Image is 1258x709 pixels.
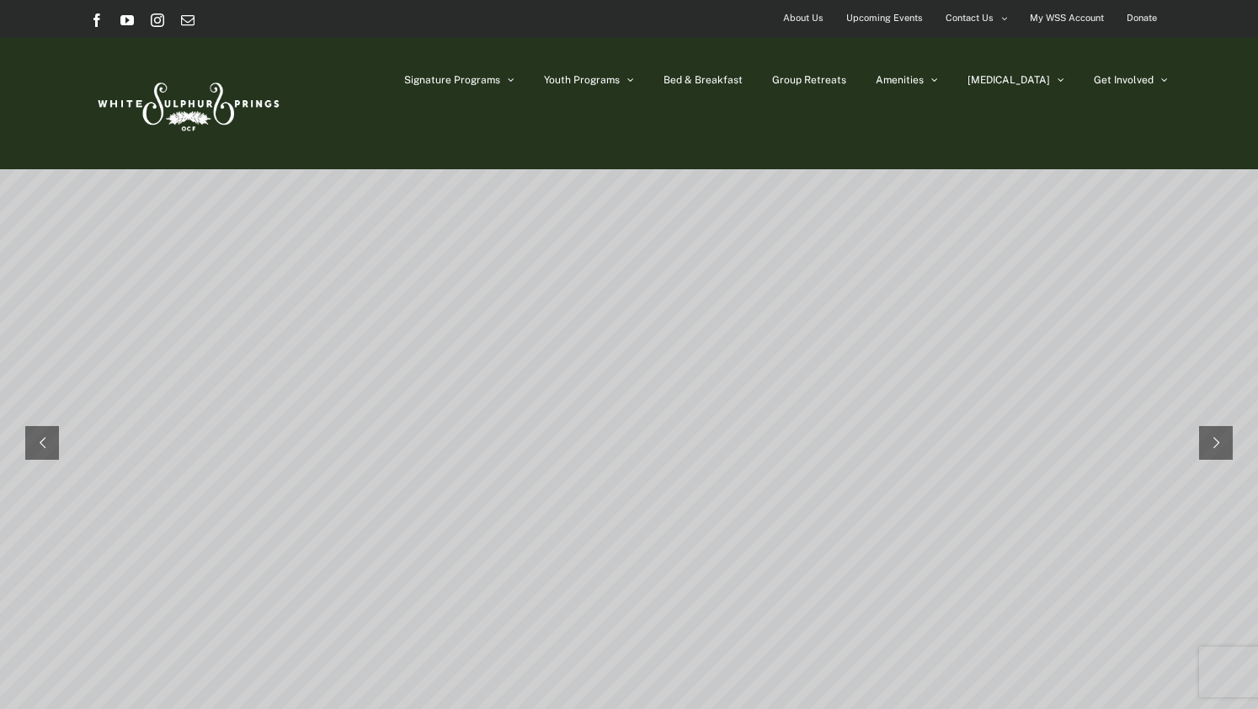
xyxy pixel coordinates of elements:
a: Bed & Breakfast [664,38,743,122]
span: Contact Us [946,6,994,30]
a: Get Involved [1094,38,1168,122]
img: White Sulphur Springs Logo [90,64,284,143]
a: Facebook [90,13,104,27]
a: Youth Programs [544,38,634,122]
a: YouTube [120,13,134,27]
span: Donate [1127,6,1157,30]
span: Amenities [876,75,924,85]
span: [MEDICAL_DATA] [967,75,1050,85]
a: [MEDICAL_DATA] [967,38,1064,122]
a: Signature Programs [404,38,514,122]
a: Instagram [151,13,164,27]
a: Amenities [876,38,938,122]
span: Signature Programs [404,75,500,85]
nav: Main Menu [404,38,1168,122]
span: Youth Programs [544,75,620,85]
span: Group Retreats [772,75,846,85]
span: About Us [783,6,824,30]
span: Get Involved [1094,75,1154,85]
a: Group Retreats [772,38,846,122]
span: Upcoming Events [846,6,923,30]
span: Bed & Breakfast [664,75,743,85]
span: My WSS Account [1030,6,1104,30]
a: Email [181,13,195,27]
